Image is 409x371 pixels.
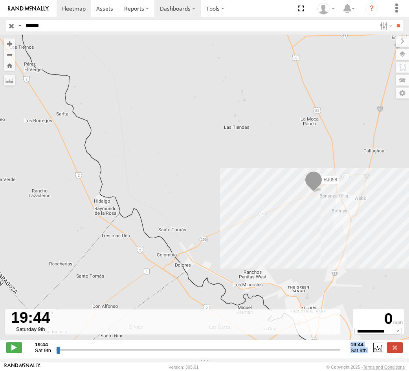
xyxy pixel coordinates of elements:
button: Zoom in [4,38,15,49]
label: Close [387,342,403,353]
button: Zoom out [4,49,15,60]
strong: 19:44 [350,342,367,347]
div: © Copyright 2025 - [326,365,405,369]
div: Version: 305.01 [169,365,198,369]
a: Terms and Conditions [363,365,405,369]
label: Map Settings [396,88,409,99]
label: Search Query [17,20,23,31]
div: 0 [354,310,403,328]
span: Sat 9th Aug 2025 [35,347,51,353]
div: Josue Jimenez [315,3,337,15]
span: Sat 9th Aug 2025 [350,347,367,353]
i: ? [365,2,378,15]
label: Search Filter Options [377,20,394,31]
label: Measure [4,75,15,86]
span: RJ058 [323,177,337,182]
button: Zoom Home [4,60,15,71]
strong: 19:44 [35,342,51,347]
label: Play/Stop [6,342,22,353]
img: rand-logo.svg [8,6,49,11]
a: Visit our Website [4,363,40,371]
